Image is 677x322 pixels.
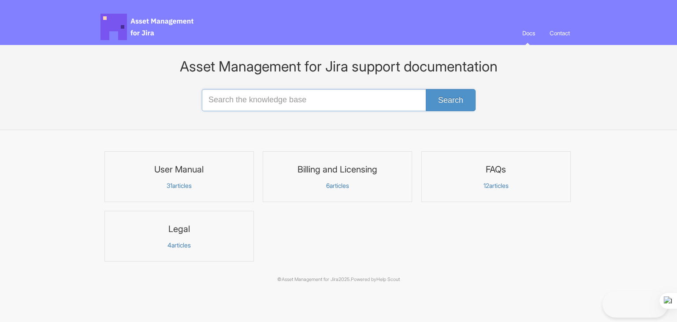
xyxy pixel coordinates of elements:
[268,182,406,190] p: articles
[104,211,254,262] a: Legal 4articles
[110,164,248,175] h3: User Manual
[100,14,195,40] span: Asset Management for Jira Docs
[282,277,338,282] a: Asset Management for Jira
[516,21,542,45] a: Docs
[438,96,463,105] span: Search
[326,182,330,189] span: 6
[110,223,248,235] h3: Legal
[202,89,475,111] input: Search the knowledge base
[100,276,577,284] p: © 2025.
[167,182,172,189] span: 31
[351,277,400,282] span: Powered by
[427,182,565,190] p: articles
[110,241,248,249] p: articles
[110,182,248,190] p: articles
[484,182,489,189] span: 12
[421,151,571,202] a: FAQs 12articles
[167,241,171,249] span: 4
[427,164,565,175] h3: FAQs
[268,164,406,175] h3: Billing and Licensing
[104,151,254,202] a: User Manual 31articles
[263,151,412,202] a: Billing and Licensing 6articles
[543,21,577,45] a: Contact
[426,89,476,111] button: Search
[603,291,668,318] iframe: Toggle Customer Support
[376,277,400,282] a: Help Scout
